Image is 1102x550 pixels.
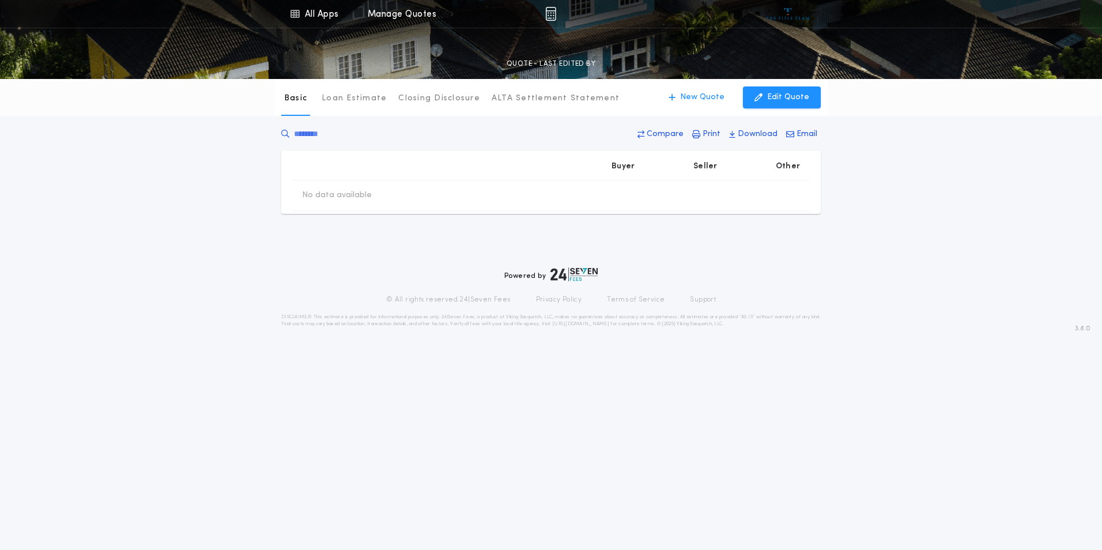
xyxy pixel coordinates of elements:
[657,86,736,108] button: New Quote
[293,180,381,210] td: No data available
[703,129,720,140] p: Print
[552,322,609,326] a: [URL][DOMAIN_NAME]
[281,314,821,327] p: DISCLAIMER: This estimate is provided for informational purposes only. 24|Seven Fees, a product o...
[1075,323,1090,334] span: 3.8.0
[726,124,781,145] button: Download
[612,161,635,172] p: Buyer
[647,129,684,140] p: Compare
[776,161,800,172] p: Other
[680,92,724,103] p: New Quote
[322,93,387,104] p: Loan Estimate
[767,92,809,103] p: Edit Quote
[738,129,778,140] p: Download
[504,268,598,281] div: Powered by
[797,129,817,140] p: Email
[492,93,620,104] p: ALTA Settlement Statement
[690,295,716,304] a: Support
[634,124,687,145] button: Compare
[398,93,480,104] p: Closing Disclosure
[607,295,665,304] a: Terms of Service
[536,295,582,304] a: Privacy Policy
[550,268,598,281] img: logo
[507,58,595,70] p: QUOTE - LAST EDITED BY
[767,8,810,20] img: vs-icon
[545,7,556,21] img: img
[386,295,511,304] p: © All rights reserved. 24|Seven Fees
[743,86,821,108] button: Edit Quote
[689,124,724,145] button: Print
[693,161,718,172] p: Seller
[284,93,307,104] p: Basic
[783,124,821,145] button: Email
